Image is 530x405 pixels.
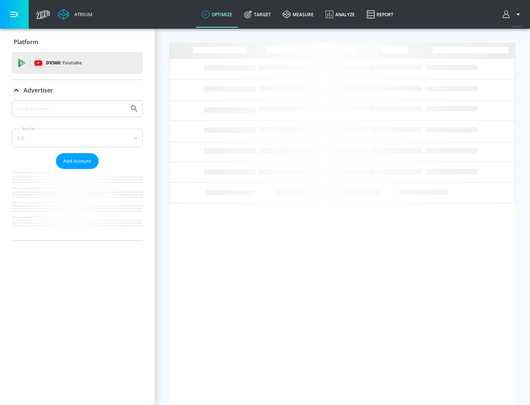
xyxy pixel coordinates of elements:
a: Report [361,1,399,28]
a: measure [277,1,319,28]
button: Add Account [56,153,99,169]
nav: list of Advertiser [12,169,143,240]
a: Atrium [58,9,92,20]
a: Target [238,1,277,28]
span: Add Account [63,157,91,165]
a: optimize [196,1,238,28]
span: v 4.33.5 [512,24,523,28]
div: Platform [12,32,143,52]
p: Youtube [62,59,82,67]
input: Search by name [15,104,126,113]
label: Sort By [21,126,37,131]
p: DV360: [46,59,82,67]
div: A-Z [12,129,143,147]
div: Advertiser [12,80,143,101]
p: Advertiser [24,86,53,94]
div: DV360: Youtube [12,52,143,74]
div: Advertiser [12,100,143,240]
a: Analyze [319,1,361,28]
div: Atrium [71,11,92,18]
p: Platform [14,38,38,46]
